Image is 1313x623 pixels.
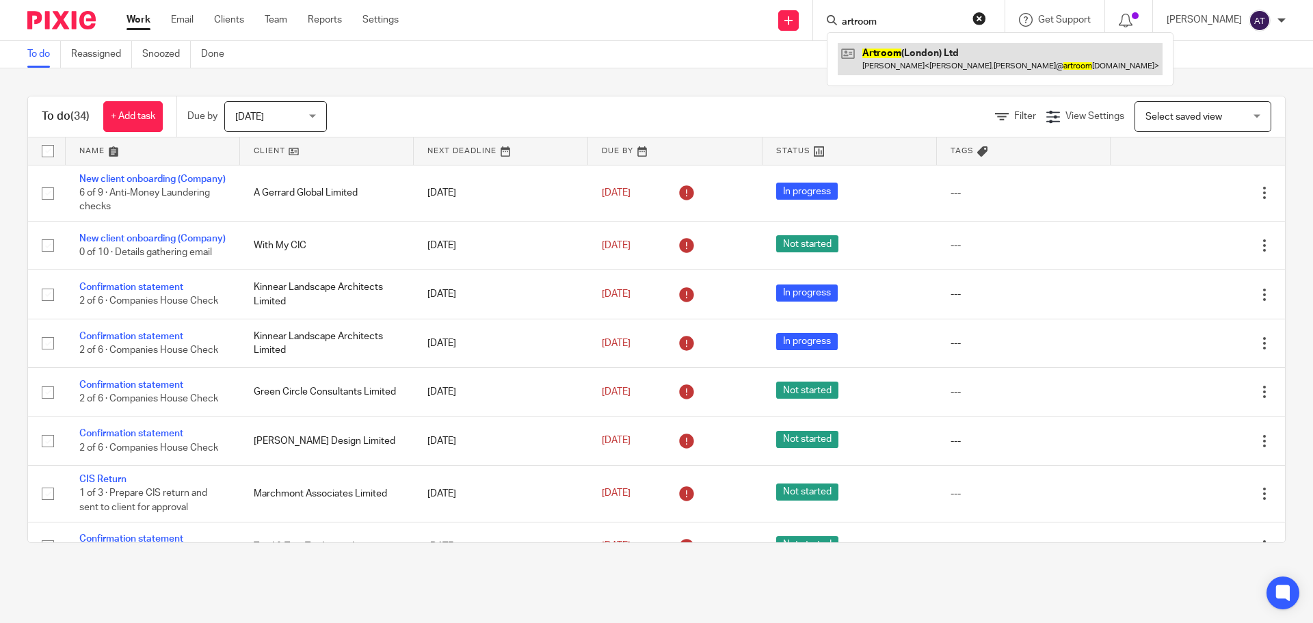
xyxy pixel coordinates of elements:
[79,188,210,212] span: 6 of 9 · Anti-Money Laundering checks
[79,345,218,355] span: 2 of 6 · Companies House Check
[79,534,183,544] a: Confirmation statement
[951,540,1098,553] div: ---
[71,41,132,68] a: Reassigned
[240,221,414,269] td: With My CIC
[79,297,218,306] span: 2 of 6 · Companies House Check
[414,221,588,269] td: [DATE]
[235,112,264,122] span: [DATE]
[42,109,90,124] h1: To do
[1145,112,1222,122] span: Select saved view
[951,186,1098,200] div: ---
[602,489,631,499] span: [DATE]
[951,487,1098,501] div: ---
[414,416,588,465] td: [DATE]
[79,443,218,453] span: 2 of 6 · Companies House Check
[602,241,631,250] span: [DATE]
[602,542,631,551] span: [DATE]
[79,489,207,513] span: 1 of 3 · Prepare CIS return and sent to client for approval
[414,319,588,367] td: [DATE]
[414,165,588,221] td: [DATE]
[79,332,183,341] a: Confirmation statement
[602,436,631,446] span: [DATE]
[951,147,974,155] span: Tags
[79,429,183,438] a: Confirmation statement
[951,434,1098,448] div: ---
[70,111,90,122] span: (34)
[602,387,631,397] span: [DATE]
[79,395,218,404] span: 2 of 6 · Companies House Check
[951,385,1098,399] div: ---
[79,380,183,390] a: Confirmation statement
[414,270,588,319] td: [DATE]
[776,382,838,399] span: Not started
[240,466,414,522] td: Marchmont Associates Limited
[187,109,217,123] p: Due by
[1249,10,1271,31] img: svg%3E
[776,333,838,350] span: In progress
[214,13,244,27] a: Clients
[27,41,61,68] a: To do
[201,41,235,68] a: Done
[171,13,194,27] a: Email
[414,522,588,570] td: [DATE]
[142,41,191,68] a: Snoozed
[27,11,96,29] img: Pixie
[414,368,588,416] td: [DATE]
[776,431,838,448] span: Not started
[776,183,838,200] span: In progress
[1065,111,1124,121] span: View Settings
[951,239,1098,252] div: ---
[602,339,631,348] span: [DATE]
[1038,15,1091,25] span: Get Support
[1167,13,1242,27] p: [PERSON_NAME]
[776,483,838,501] span: Not started
[602,289,631,299] span: [DATE]
[79,282,183,292] a: Confirmation statement
[79,475,127,484] a: CIS Return
[240,165,414,221] td: A Gerrard Global Limited
[602,188,631,198] span: [DATE]
[240,319,414,367] td: Kinnear Landscape Architects Limited
[265,13,287,27] a: Team
[776,536,838,553] span: Not started
[127,13,150,27] a: Work
[951,287,1098,301] div: ---
[240,522,414,570] td: Tried & True Too Limited
[840,16,964,29] input: Search
[79,248,212,257] span: 0 of 10 · Details gathering email
[240,368,414,416] td: Green Circle Consultants Limited
[240,416,414,465] td: [PERSON_NAME] Design Limited
[240,270,414,319] td: Kinnear Landscape Architects Limited
[414,466,588,522] td: [DATE]
[103,101,163,132] a: + Add task
[308,13,342,27] a: Reports
[362,13,399,27] a: Settings
[79,234,226,243] a: New client onboarding (Company)
[776,235,838,252] span: Not started
[776,284,838,302] span: In progress
[79,174,226,184] a: New client onboarding (Company)
[972,12,986,25] button: Clear
[1014,111,1036,121] span: Filter
[951,336,1098,350] div: ---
